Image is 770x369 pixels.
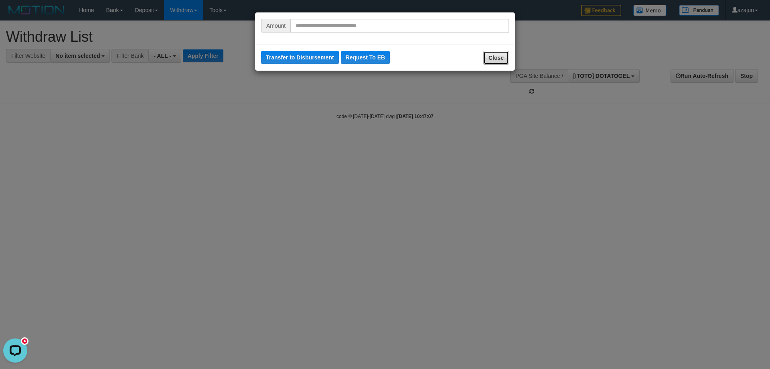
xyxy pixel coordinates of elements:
button: Close [483,51,509,65]
button: Transfer to Disbursement [261,51,339,64]
span: Amount [261,19,290,33]
button: Request To EB [341,51,390,64]
div: new message indicator [21,2,28,10]
button: Open LiveChat chat widget [3,3,27,27]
